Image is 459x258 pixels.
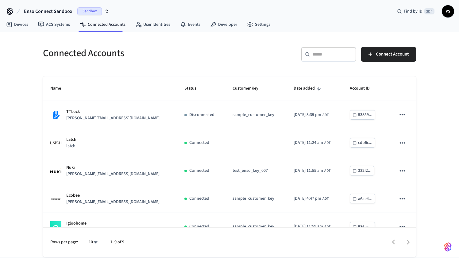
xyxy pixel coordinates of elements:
button: Connect Account [361,47,416,62]
span: [DATE] 11:59 am [294,223,323,230]
span: ADT [322,196,329,202]
a: User Identities [130,19,175,30]
button: 986ac... [350,222,375,231]
p: [PERSON_NAME][EMAIL_ADDRESS][DOMAIN_NAME] [66,227,160,233]
p: latch [66,143,76,149]
span: ⌘ K [424,8,434,14]
p: Rows per page: [50,239,78,245]
span: [DATE] 4:47 pm [294,195,321,202]
span: ADT [322,112,329,118]
div: cdb6c... [358,139,372,147]
span: Date added [294,84,323,93]
div: 10 [86,238,100,247]
span: Status [184,84,204,93]
div: 986ac... [358,223,372,231]
a: Events [175,19,205,30]
p: Igloohome [66,220,160,227]
span: Account ID [350,84,378,93]
p: sample_customer_key [233,112,279,118]
a: Connected Accounts [75,19,130,30]
p: sample_customer_key [233,195,279,202]
span: Find by ID [404,8,422,14]
span: ADT [324,168,330,174]
p: Connected [189,168,209,174]
p: Disconnected [189,112,214,118]
button: a6ae4... [350,194,375,203]
button: 53859... [350,110,375,120]
p: 1–9 of 9 [110,239,124,245]
div: Find by ID⌘ K [392,6,439,17]
span: [DATE] 11:55 am [294,168,323,174]
img: Latch Building [50,137,61,148]
div: 332f2... [358,167,372,175]
a: Devices [1,19,33,30]
span: [DATE] 11:24 am [294,140,323,146]
th: Customer Key [225,76,286,101]
img: Nuki Logo, Square [50,168,61,173]
span: ADT [324,140,330,146]
img: SeamLogoGradient.69752ec5.svg [444,242,452,252]
p: [PERSON_NAME][EMAIL_ADDRESS][DOMAIN_NAME] [66,115,160,121]
img: ecobee_logo_square [50,193,61,204]
h5: Connected Accounts [43,47,226,60]
div: a6ae4... [358,195,372,203]
span: Name [50,84,69,93]
a: ACS Systems [33,19,75,30]
div: 53859... [358,111,372,119]
p: Connected [189,223,209,230]
p: Nuki [66,164,160,171]
img: TTLock Logo, Square [50,110,61,121]
p: Connected [189,140,209,146]
p: Ecobee [66,192,160,199]
p: sample_customer_key [233,223,279,230]
span: ADT [324,224,330,229]
span: Enso Connect Sandbox [24,8,72,15]
button: 332f2... [350,166,374,175]
span: [DATE] 3:39 pm [294,112,321,118]
a: Developer [205,19,242,30]
p: test_enso_key_007 [233,168,279,174]
a: Settings [242,19,275,30]
button: PS [442,5,454,17]
div: America/Halifax [294,223,330,230]
span: PS [442,6,453,17]
span: Connect Account [376,50,409,58]
img: igloohome_logo [50,221,61,232]
p: Connected [189,195,209,202]
div: America/Halifax [294,195,329,202]
p: [PERSON_NAME][EMAIL_ADDRESS][DOMAIN_NAME] [66,199,160,205]
div: America/Halifax [294,168,330,174]
p: Latch [66,137,76,143]
p: [PERSON_NAME][EMAIL_ADDRESS][DOMAIN_NAME] [66,171,160,177]
span: Sandbox [77,7,102,15]
div: America/Halifax [294,112,329,118]
div: America/Halifax [294,140,330,146]
p: TTLock [66,109,160,115]
button: cdb6c... [350,138,375,148]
